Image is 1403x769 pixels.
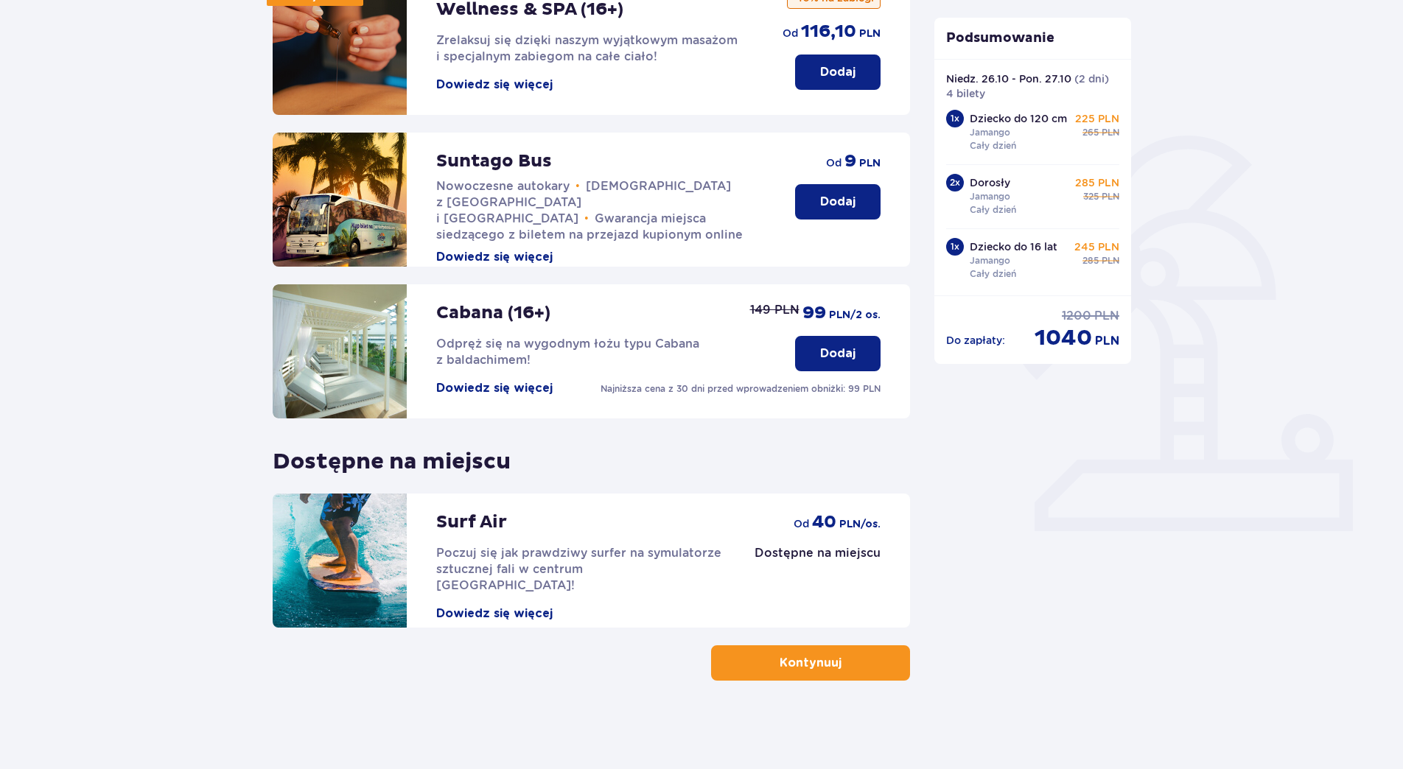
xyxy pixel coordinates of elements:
[812,511,836,533] span: 40
[970,175,1010,190] p: Dorosły
[794,516,809,531] span: od
[584,211,589,226] span: •
[750,302,800,318] p: 149 PLN
[946,174,964,192] div: 2 x
[1083,190,1099,203] span: 325
[436,337,699,367] span: Odpręż się na wygodnym łożu typu Cabana z baldachimem!
[1075,175,1119,190] p: 285 PLN
[970,126,1010,139] p: Jamango
[1102,190,1119,203] span: PLN
[820,64,856,80] p: Dodaj
[273,284,407,418] img: attraction
[436,302,550,324] p: Cabana (16+)
[970,203,1016,217] p: Cały dzień
[1075,111,1119,126] p: 225 PLN
[970,239,1057,254] p: Dziecko do 16 lat
[601,382,881,396] p: Najniższa cena z 30 dni przed wprowadzeniem obniżki: 99 PLN
[436,179,731,225] span: [DEMOGRAPHIC_DATA] z [GEOGRAPHIC_DATA] i [GEOGRAPHIC_DATA]
[934,29,1132,47] p: Podsumowanie
[711,645,910,681] button: Kontynuuj
[946,238,964,256] div: 1 x
[820,194,856,210] p: Dodaj
[826,155,842,170] span: od
[1082,126,1099,139] span: 265
[970,267,1016,281] p: Cały dzień
[795,184,881,220] button: Dodaj
[436,77,553,93] button: Dowiedz się więcej
[829,308,881,323] span: PLN /2 os.
[1074,239,1119,254] p: 245 PLN
[1102,126,1119,139] span: PLN
[436,33,738,63] span: Zrelaksuj się dzięki naszym wyjątkowym masażom i specjalnym zabiegom na całe ciało!
[1062,308,1091,324] span: 1200
[820,345,856,362] p: Dodaj
[859,27,881,41] span: PLN
[273,133,407,267] img: attraction
[783,26,798,41] span: od
[755,545,881,561] p: Dostępne na miejscu
[801,21,856,43] span: 116,10
[436,605,553,622] button: Dowiedz się więcej
[780,655,842,671] p: Kontynuuj
[436,380,553,396] button: Dowiedz się więcej
[436,511,507,533] p: Surf Air
[1035,324,1092,352] span: 1040
[859,156,881,171] span: PLN
[970,254,1010,267] p: Jamango
[970,139,1016,152] p: Cały dzień
[946,333,1005,348] p: Do zapłaty :
[436,150,552,172] p: Suntago Bus
[1082,254,1099,267] span: 285
[1074,71,1109,86] p: ( 2 dni )
[1094,308,1119,324] span: PLN
[795,55,881,90] button: Dodaj
[795,336,881,371] button: Dodaj
[802,302,826,324] span: 99
[575,179,580,194] span: •
[436,249,553,265] button: Dowiedz się więcej
[839,517,881,532] span: PLN /os.
[946,86,985,101] p: 4 bilety
[946,110,964,127] div: 1 x
[436,546,721,592] span: Poczuj się jak prawdziwy surfer na symulatorze sztucznej fali w centrum [GEOGRAPHIC_DATA]!
[844,150,856,172] span: 9
[273,494,407,628] img: attraction
[1102,254,1119,267] span: PLN
[946,71,1071,86] p: Niedz. 26.10 - Pon. 27.10
[1095,333,1119,349] span: PLN
[436,179,570,193] span: Nowoczesne autokary
[970,190,1010,203] p: Jamango
[970,111,1067,126] p: Dziecko do 120 cm
[273,436,511,476] p: Dostępne na miejscu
